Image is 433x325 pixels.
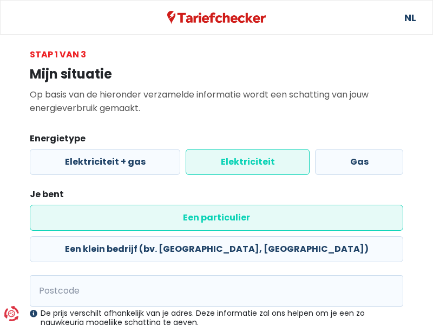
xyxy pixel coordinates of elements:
img: Tariefchecker logo [167,11,266,24]
label: Een klein bedrijf (bv. [GEOGRAPHIC_DATA], [GEOGRAPHIC_DATA]) [30,236,403,262]
label: Een particulier [30,205,403,231]
p: Op basis van de hieronder verzamelde informatie wordt een schatting van jouw energieverbruik gema... [30,88,403,115]
div: Stap 1 van 3 [30,48,403,61]
legend: Je bent [30,188,403,205]
a: NL [404,1,415,34]
h1: Mijn situatie [30,67,403,82]
label: Elektriciteit [186,149,310,175]
input: 1000 [30,275,403,307]
label: Elektriciteit + gas [30,149,180,175]
label: Gas [315,149,403,175]
legend: Energietype [30,132,403,149]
